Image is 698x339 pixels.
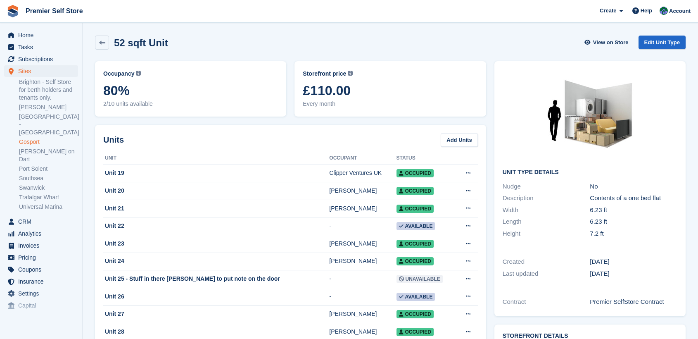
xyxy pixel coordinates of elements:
[590,269,677,279] div: [DATE]
[103,239,329,248] div: Unit 23
[396,257,434,265] span: Occupied
[4,228,78,239] a: menu
[503,205,590,215] div: Width
[114,37,168,48] h2: 52 sqft Unit
[396,152,456,165] th: Status
[303,100,477,108] span: Every month
[584,36,632,49] a: View on Store
[19,78,78,102] a: Brighton - Self Store for berth holders and tenants only.
[503,193,590,203] div: Description
[396,293,435,301] span: Available
[396,222,435,230] span: Available
[18,276,68,287] span: Insurance
[18,288,68,299] span: Settings
[329,204,396,213] div: [PERSON_NAME]
[590,217,677,227] div: 6.23 ft
[329,186,396,195] div: [PERSON_NAME]
[4,29,78,41] a: menu
[4,216,78,227] a: menu
[396,240,434,248] span: Occupied
[590,257,677,267] div: [DATE]
[600,7,616,15] span: Create
[590,205,677,215] div: 6.23 ft
[18,300,68,311] span: Capital
[503,217,590,227] div: Length
[503,297,590,307] div: Contract
[103,222,329,230] div: Unit 22
[103,169,329,177] div: Unit 19
[103,257,329,265] div: Unit 24
[103,134,124,146] h2: Units
[4,240,78,251] a: menu
[18,228,68,239] span: Analytics
[18,53,68,65] span: Subscriptions
[103,152,329,165] th: Unit
[103,186,329,195] div: Unit 20
[396,275,443,283] span: Unavailable
[18,41,68,53] span: Tasks
[19,193,78,201] a: Trafalgar Wharf
[18,65,68,77] span: Sites
[590,297,677,307] div: Premier SelfStore Contract
[103,83,278,98] span: 80%
[103,327,329,336] div: Unit 28
[4,41,78,53] a: menu
[396,187,434,195] span: Occupied
[7,5,19,17] img: stora-icon-8386f47178a22dfd0bd8f6a31ec36ba5ce8667c1dd55bd0f319d3a0aa187defe.svg
[503,169,677,176] h2: Unit Type details
[441,133,477,147] a: Add Units
[18,264,68,275] span: Coupons
[7,318,82,327] span: Storefront
[103,204,329,213] div: Unit 21
[4,300,78,311] a: menu
[4,65,78,77] a: menu
[19,165,78,173] a: Port Solent
[641,7,652,15] span: Help
[103,69,134,78] span: Occupancy
[18,252,68,263] span: Pricing
[503,257,590,267] div: Created
[4,276,78,287] a: menu
[103,100,278,108] span: 2/10 units available
[4,252,78,263] a: menu
[103,275,329,283] div: Unit 25 - Stuff in there [PERSON_NAME] to put note on the door
[329,152,396,165] th: Occupant
[503,269,590,279] div: Last updated
[19,203,78,211] a: Universal Marina
[590,229,677,239] div: 7.2 ft
[503,229,590,239] div: Height
[303,83,477,98] span: £110.00
[19,174,78,182] a: Southsea
[329,310,396,318] div: [PERSON_NAME]
[669,7,691,15] span: Account
[593,38,629,47] span: View on Store
[329,327,396,336] div: [PERSON_NAME]
[396,328,434,336] span: Occupied
[503,182,590,191] div: Nudge
[396,169,434,177] span: Occupied
[329,288,396,306] td: -
[19,148,78,163] a: [PERSON_NAME] on Dart
[4,264,78,275] a: menu
[136,71,141,76] img: icon-info-grey-7440780725fd019a000dd9b08b2336e03edf1995a4989e88bcd33f0948082b44.svg
[329,239,396,248] div: [PERSON_NAME]
[4,288,78,299] a: menu
[590,182,677,191] div: No
[18,216,68,227] span: CRM
[396,310,434,318] span: Occupied
[22,4,86,18] a: Premier Self Store
[18,240,68,251] span: Invoices
[329,270,396,288] td: -
[660,7,668,15] img: Jo Granger
[348,71,353,76] img: icon-info-grey-7440780725fd019a000dd9b08b2336e03edf1995a4989e88bcd33f0948082b44.svg
[329,169,396,177] div: Clipper Ventures UK
[639,36,686,49] a: Edit Unit Type
[19,113,78,136] a: [GEOGRAPHIC_DATA] - [GEOGRAPHIC_DATA]
[19,184,78,192] a: Swanwick
[19,138,78,146] a: Gosport
[19,103,78,111] a: [PERSON_NAME]
[329,217,396,235] td: -
[18,29,68,41] span: Home
[103,292,329,301] div: Unit 26
[4,53,78,65] a: menu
